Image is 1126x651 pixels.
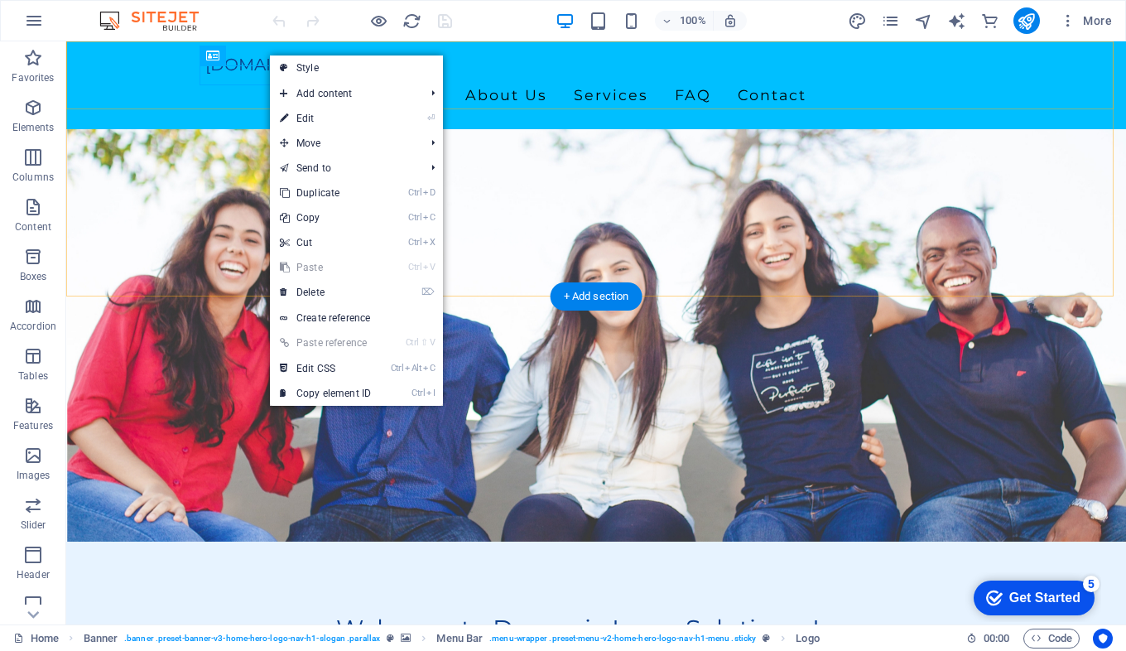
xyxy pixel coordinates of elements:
[270,330,381,355] a: Ctrl⇧VPaste reference
[426,388,435,398] i: I
[848,11,868,31] button: design
[411,388,425,398] i: Ctrl
[402,12,421,31] i: Reload page
[20,270,47,283] p: Boxes
[551,282,642,311] div: + Add section
[655,11,714,31] button: 100%
[947,12,966,31] i: AI Writer
[423,262,435,272] i: V
[270,156,418,181] a: Send to
[270,356,381,381] a: CtrlAltCEdit CSS
[391,363,404,374] i: Ctrl
[270,55,443,80] a: Style
[723,13,738,28] i: On resize automatically adjust zoom level to fit chosen device.
[1031,629,1072,649] span: Code
[1017,12,1036,31] i: Publish
[980,11,1000,31] button: commerce
[387,634,394,643] i: This element is a customizable preset
[947,11,967,31] button: text_generator
[10,320,56,333] p: Accordion
[270,205,381,230] a: CtrlCCopy
[270,81,418,106] span: Add content
[406,337,419,348] i: Ctrl
[914,11,934,31] button: navigator
[15,220,51,234] p: Content
[45,18,116,33] div: Get Started
[489,629,756,649] span: . menu-wrapper .preset-menu-v2-home-hero-logo-nav-h1-menu .sticky
[401,634,411,643] i: This element contains a background
[427,113,435,123] i: ⏎
[881,12,900,31] i: Pages (Ctrl+Alt+S)
[914,12,933,31] i: Navigator
[402,11,421,31] button: reload
[848,12,867,31] i: Design (Ctrl+Alt+Y)
[9,8,130,43] div: Get Started 5 items remaining, 0% complete
[270,255,381,280] a: CtrlVPaste
[408,187,421,198] i: Ctrl
[270,280,381,305] a: ⌦Delete
[966,629,1010,649] h6: Session time
[423,363,435,374] i: C
[423,212,435,223] i: C
[984,629,1009,649] span: 00 00
[12,121,55,134] p: Elements
[17,469,51,482] p: Images
[881,11,901,31] button: pages
[270,131,418,156] span: Move
[12,71,54,84] p: Favorites
[270,181,381,205] a: CtrlDDuplicate
[423,187,435,198] i: D
[270,106,381,131] a: ⏎Edit
[430,337,435,348] i: V
[17,568,50,581] p: Header
[270,306,443,330] a: Create reference
[408,262,421,272] i: Ctrl
[423,237,435,248] i: X
[680,11,706,31] h6: 100%
[436,629,483,649] span: Click to select. Double-click to edit
[124,629,380,649] span: . banner .preset-banner-v3-home-hero-logo-nav-h1-slogan .parallax
[13,629,59,649] a: Click to cancel selection. Double-click to open Pages
[95,11,219,31] img: Editor Logo
[1013,7,1040,34] button: publish
[995,632,998,644] span: :
[270,381,381,406] a: CtrlICopy element ID
[84,629,820,649] nav: breadcrumb
[405,363,421,374] i: Alt
[13,419,53,432] p: Features
[368,11,388,31] button: Click here to leave preview mode and continue editing
[796,629,819,649] span: Click to select. Double-click to edit
[1053,7,1119,34] button: More
[84,629,118,649] span: Click to select. Double-click to edit
[408,212,421,223] i: Ctrl
[21,518,46,532] p: Slider
[408,237,421,248] i: Ctrl
[1093,629,1113,649] button: Usercentrics
[421,287,435,297] i: ⌦
[1060,12,1112,29] span: More
[980,12,999,31] i: Commerce
[1023,629,1080,649] button: Code
[18,369,48,383] p: Tables
[270,230,381,255] a: CtrlXCut
[12,171,54,184] p: Columns
[763,634,770,643] i: This element is a customizable preset
[421,337,428,348] i: ⇧
[118,3,135,20] div: 5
